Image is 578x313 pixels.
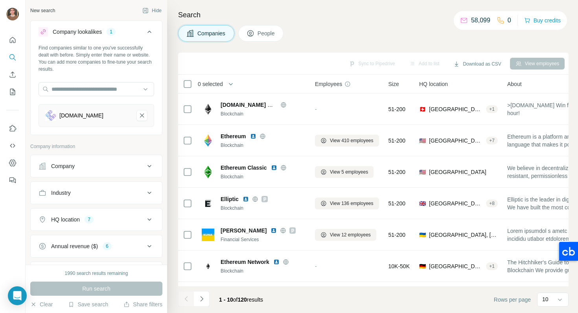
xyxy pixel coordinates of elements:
div: New search [30,7,55,14]
div: Blockchain [221,110,306,117]
span: View 136 employees [330,200,374,207]
button: Search [6,50,19,64]
p: 0 [508,16,511,25]
span: 10K-50K [388,262,410,270]
span: 🇨🇭 [419,105,426,113]
div: Find companies similar to one you've successfully dealt with before. Simply enter their name or w... [39,44,154,73]
button: Navigate to next page [194,291,210,307]
div: + 1 [486,106,498,113]
div: Industry [51,189,71,197]
div: HQ location [51,216,80,223]
div: 1 [107,28,116,35]
span: 🇺🇦 [419,231,426,239]
button: Annual revenue ($)6 [31,237,162,256]
div: Blockchain [221,205,306,212]
button: Download as CSV [448,58,506,70]
img: LinkedIn logo [271,227,277,234]
span: Size [388,80,399,88]
div: 7 [85,216,94,223]
div: Company [51,162,75,170]
span: 120 [238,297,247,303]
button: View 410 employees [315,135,379,146]
span: 0 selected [198,80,223,88]
span: Elliptic [221,195,239,203]
button: Use Surfe on LinkedIn [6,121,19,135]
button: View 136 employees [315,198,379,209]
img: Logo of Free-Ethereum.io Win free Ethereum every hour [202,103,214,115]
button: View 5 employees [315,166,374,178]
span: Ethereum [221,132,246,140]
span: People [258,29,276,37]
span: [GEOGRAPHIC_DATA], [GEOGRAPHIC_DATA] [429,105,483,113]
img: LinkedIn logo [273,259,280,265]
span: 🇬🇧 [419,200,426,207]
span: HQ location [419,80,448,88]
img: Logo of Ethereum Network [202,260,214,273]
span: results [219,297,263,303]
div: Blockchain [221,267,306,275]
span: View 5 employees [330,168,368,176]
h4: Search [178,9,569,20]
button: View 12 employees [315,229,376,241]
span: 51-200 [388,137,406,145]
span: Ethereum Classic [221,164,267,172]
p: 10 [542,295,549,303]
div: Blockchain [221,142,306,149]
div: + 8 [486,200,498,207]
button: Employees (size)9 [31,264,162,282]
button: Industry [31,183,162,202]
span: Ethereum Network [221,258,269,266]
img: Logo of Ethereum [202,134,214,147]
span: 🇺🇸 [419,137,426,145]
button: Buy credits [524,15,561,26]
div: + 1 [486,263,498,270]
div: Company lookalikes [53,28,102,36]
p: Company information [30,143,162,150]
div: Blockchain [221,173,306,180]
span: - [315,263,317,269]
img: Logo of Ethereum Classic [202,166,214,178]
button: My lists [6,85,19,99]
div: 1990 search results remaining [65,270,128,277]
span: of [233,297,238,303]
div: [DOMAIN_NAME] [59,112,103,119]
img: LinkedIn logo [271,165,277,171]
span: Companies [197,29,226,37]
button: Quick start [6,33,19,47]
button: Use Surfe API [6,139,19,153]
div: Financial Services [221,236,306,243]
span: [GEOGRAPHIC_DATA] [429,168,486,176]
button: Feedback [6,173,19,187]
p: 58,099 [471,16,490,25]
button: ether.fi-remove-button [136,110,147,121]
span: About [507,80,522,88]
button: Enrich CSV [6,68,19,82]
span: 51-200 [388,200,406,207]
span: 51-200 [388,231,406,239]
img: LinkedIn logo [243,196,249,202]
span: [GEOGRAPHIC_DATA], [GEOGRAPHIC_DATA] [429,262,483,270]
div: Open Intercom Messenger [8,286,27,305]
div: 6 [103,243,112,250]
button: Clear [30,300,53,308]
span: 51-200 [388,105,406,113]
span: [GEOGRAPHIC_DATA], [US_STATE] [429,137,483,145]
span: [GEOGRAPHIC_DATA], [GEOGRAPHIC_DATA] [429,200,483,207]
img: ether.fi-logo [45,110,56,121]
span: [GEOGRAPHIC_DATA], [GEOGRAPHIC_DATA] [429,231,498,239]
img: Avatar [6,8,19,20]
button: HQ location7 [31,210,162,229]
button: Company lookalikes1 [31,22,162,44]
span: Employees [315,80,342,88]
span: View 410 employees [330,137,374,144]
button: Share filters [123,300,162,308]
span: 1 - 10 [219,297,233,303]
span: 51-200 [388,168,406,176]
span: [PERSON_NAME] [221,227,267,234]
div: Annual revenue ($) [51,242,98,250]
img: Logo of Kuna [202,229,214,241]
button: Hide [137,5,167,16]
span: [DOMAIN_NAME] Win free Ethereum every hour [221,102,346,108]
button: Dashboard [6,156,19,170]
span: - [315,106,317,112]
